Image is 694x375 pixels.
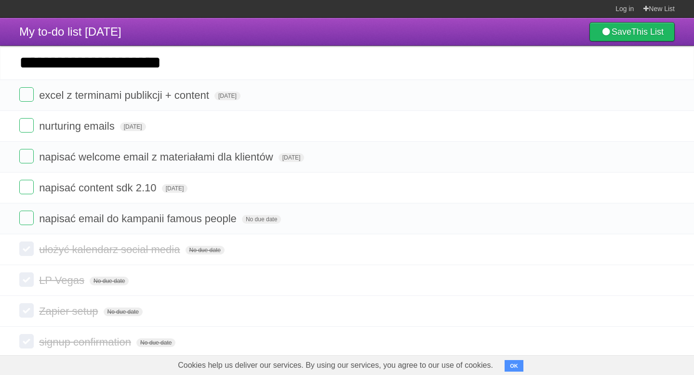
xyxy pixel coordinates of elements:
span: No due date [242,215,281,224]
label: Done [19,87,34,102]
span: ułożyć kalendarz social media [39,243,182,255]
label: Done [19,180,34,194]
span: excel z terminami publikcji + content [39,89,212,101]
span: napisać content sdk 2.10 [39,182,159,194]
span: napisać welcome email z materiałami dla klientów [39,151,275,163]
span: nurturing emails [39,120,117,132]
span: napisać email do kampanii famous people [39,213,239,225]
b: This List [631,27,664,37]
span: signup confirmation [39,336,133,348]
span: [DATE] [279,153,305,162]
span: [DATE] [214,92,240,100]
span: No due date [136,338,175,347]
label: Done [19,272,34,287]
span: LP Vegas [39,274,87,286]
label: Done [19,211,34,225]
label: Done [19,118,34,133]
label: Done [19,303,34,318]
label: Done [19,149,34,163]
span: Zapier setup [39,305,100,317]
span: My to-do list [DATE] [19,25,121,38]
span: [DATE] [162,184,188,193]
span: No due date [104,308,143,316]
button: OK [505,360,523,372]
span: Cookies help us deliver our services. By using our services, you agree to our use of cookies. [168,356,503,375]
span: [DATE] [120,122,146,131]
a: SaveThis List [589,22,675,41]
span: No due date [186,246,225,254]
label: Done [19,241,34,256]
span: No due date [90,277,129,285]
label: Done [19,334,34,348]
